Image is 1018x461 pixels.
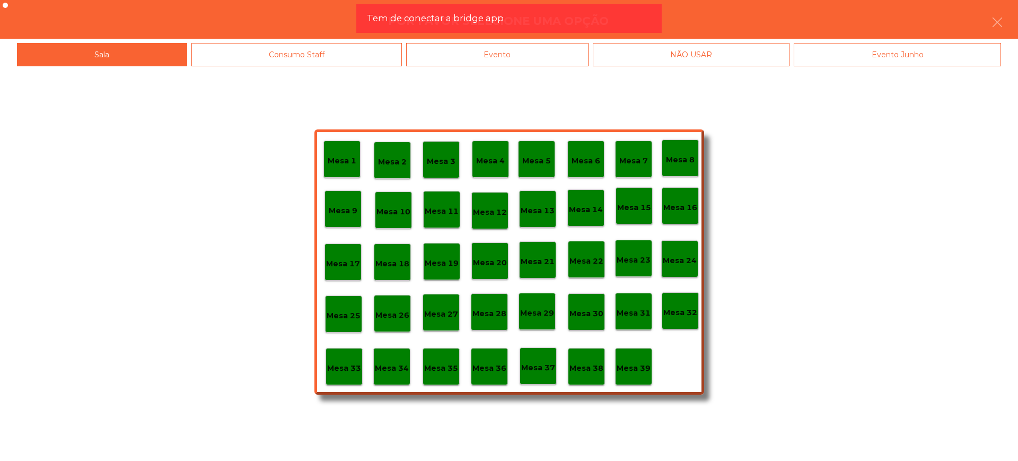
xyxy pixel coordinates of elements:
[522,155,551,167] p: Mesa 5
[378,156,407,168] p: Mesa 2
[666,154,695,166] p: Mesa 8
[521,362,555,374] p: Mesa 37
[569,362,603,375] p: Mesa 38
[367,12,504,25] span: Tem de conectar a bridge app
[617,307,651,319] p: Mesa 31
[472,362,506,375] p: Mesa 36
[521,205,555,217] p: Mesa 13
[617,254,651,266] p: Mesa 23
[617,202,651,214] p: Mesa 15
[476,155,505,167] p: Mesa 4
[191,43,402,67] div: Consumo Staff
[572,155,600,167] p: Mesa 6
[327,362,361,375] p: Mesa 33
[520,307,554,319] p: Mesa 29
[425,257,459,269] p: Mesa 19
[406,43,589,67] div: Evento
[569,308,603,320] p: Mesa 30
[326,258,360,270] p: Mesa 17
[663,202,697,214] p: Mesa 16
[472,308,506,320] p: Mesa 28
[425,205,459,218] p: Mesa 11
[375,309,409,321] p: Mesa 26
[375,362,409,375] p: Mesa 34
[663,307,697,319] p: Mesa 32
[327,310,361,322] p: Mesa 25
[473,206,507,219] p: Mesa 12
[569,255,603,267] p: Mesa 22
[617,362,651,375] p: Mesa 39
[663,255,697,267] p: Mesa 24
[619,155,648,167] p: Mesa 7
[521,256,555,268] p: Mesa 21
[424,308,458,320] p: Mesa 27
[794,43,1001,67] div: Evento Junho
[473,257,507,269] p: Mesa 20
[424,362,458,375] p: Mesa 35
[328,155,356,167] p: Mesa 1
[376,206,410,218] p: Mesa 10
[329,205,357,217] p: Mesa 9
[17,43,187,67] div: Sala
[427,155,455,168] p: Mesa 3
[375,258,409,270] p: Mesa 18
[569,204,603,216] p: Mesa 14
[593,43,790,67] div: NÃO USAR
